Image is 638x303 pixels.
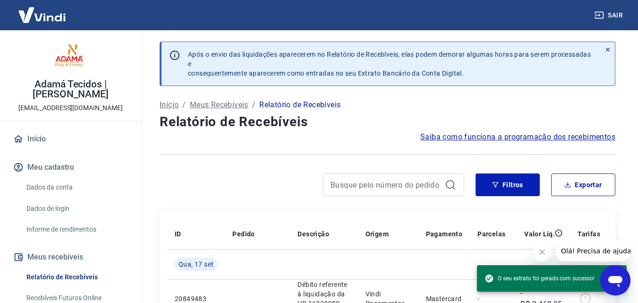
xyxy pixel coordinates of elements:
[551,173,615,196] button: Exportar
[331,178,441,192] input: Busque pelo número do pedido
[11,157,130,178] button: Meu cadastro
[533,242,552,261] iframe: Fechar mensagem
[52,38,90,76] img: ec7a3d8a-4c9b-47c6-a75b-6af465cb6968.jpeg
[252,99,255,111] p: /
[232,229,255,239] p: Pedido
[485,274,595,283] span: O seu extrato foi gerado com sucesso!
[600,265,630,295] iframe: Botão para abrir a janela de mensagens
[6,7,79,14] span: Olá! Precisa de ajuda?
[11,247,130,268] button: Meus recebíveis
[259,99,340,111] p: Relatório de Recebíveis
[420,131,615,143] a: Saiba como funciona a programação dos recebimentos
[190,99,248,111] a: Meus Recebíveis
[23,199,130,218] a: Dados de login
[476,173,540,196] button: Filtros
[188,50,593,78] p: Após o envio das liquidações aparecerem no Relatório de Recebíveis, elas podem demorar algumas ho...
[366,229,389,239] p: Origem
[18,103,123,113] p: [EMAIL_ADDRESS][DOMAIN_NAME]
[182,99,186,111] p: /
[179,260,213,269] span: Qua, 17 set
[8,79,134,99] p: Adamá Tecidos | [PERSON_NAME]
[298,229,329,239] p: Descrição
[11,0,73,29] img: Vindi
[160,113,615,131] h4: Relatório de Recebíveis
[11,129,130,149] a: Início
[23,178,130,197] a: Dados da conta
[23,268,130,287] a: Relatório de Recebíveis
[578,229,600,239] p: Tarifas
[160,99,179,111] a: Início
[426,229,463,239] p: Pagamento
[555,241,630,261] iframe: Mensagem da empresa
[593,7,627,24] button: Sair
[477,229,505,239] p: Parcelas
[524,229,555,239] p: Valor Líq.
[23,220,130,239] a: Informe de rendimentos
[175,229,181,239] p: ID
